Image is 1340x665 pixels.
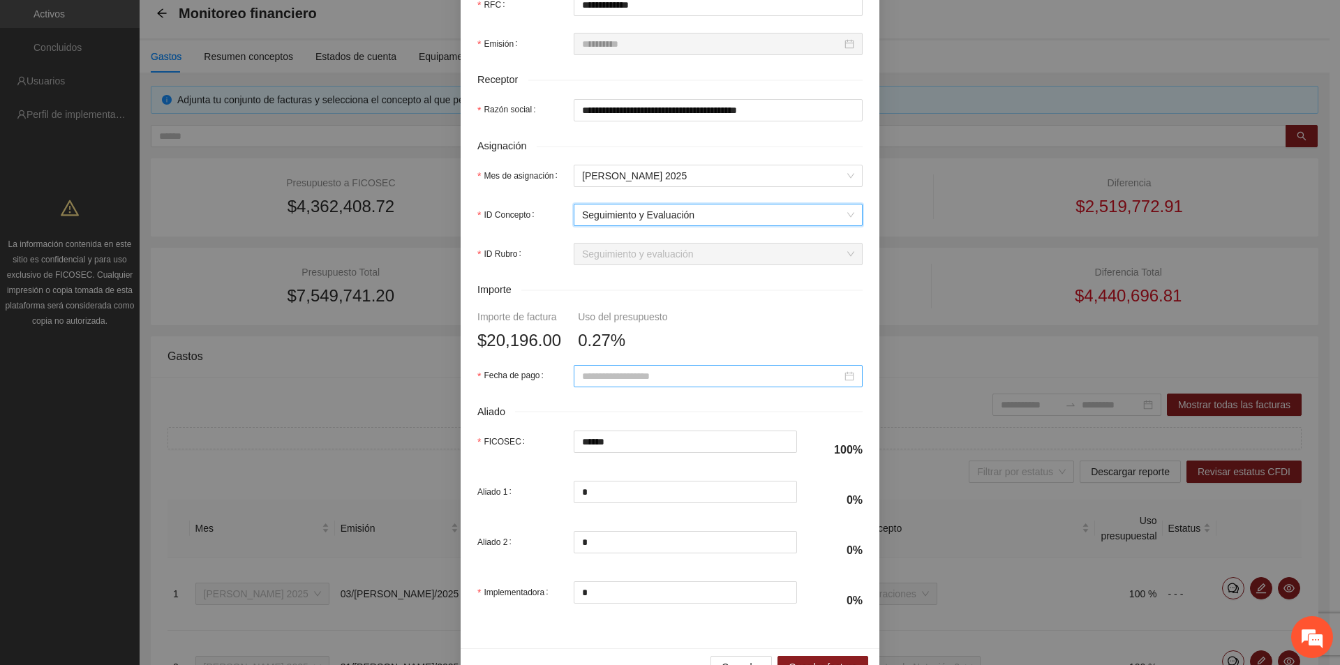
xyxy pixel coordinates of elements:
span: Receptor [477,72,528,88]
label: Mes de asignación: [477,165,563,187]
input: Fecha de pago: [582,368,842,384]
h4: 0% [814,543,863,558]
label: Implementadora: [477,581,554,604]
div: 10:22 AM [126,186,255,213]
div: Califique esta sesión de soporte como Triste/Neutral/Feliz [25,321,248,352]
label: Aliado 2: [477,531,517,553]
div: Su sesión de chat ha terminado. Si desea continuar el chat, [31,360,241,442]
span: Seguimiento y Evaluación [582,204,854,225]
h4: 0% [814,593,863,608]
input: FICOSEC: [574,431,797,452]
input: Implementadora: [574,582,797,603]
span: Satisfecho [165,294,186,314]
div: Josselin Bravo [61,68,223,86]
span: Triste [87,294,108,314]
div: Comparta su valoración y comentarios [25,275,248,287]
span: ahora si me despido entonces [103,163,245,178]
div: Uso del presupuesto [578,309,667,324]
em: Cerrar [245,260,260,275]
span: Seguimiento y evaluación [582,244,854,264]
input: Aliado 1: [574,481,797,502]
span: Aliado [477,404,515,420]
input: Razón social: [574,99,863,121]
a: haga clic aquí. [142,379,209,390]
label: Razón social: [477,99,542,121]
label: Fecha de pago: [477,365,549,387]
div: Minimizar ventana de chat en vivo [229,7,262,40]
label: ID Rubro: [477,243,527,265]
label: FICOSEC: [477,431,530,453]
span: mil gracias nuvamente [135,192,245,207]
div: [PERSON_NAME] ha terminado esta sesión de chat 11:59 AM [31,227,241,252]
div: 10:22 AM [93,157,255,184]
div: Importe de factura [477,309,561,324]
span: 0.27% [578,327,625,354]
span: Neutro [126,294,147,314]
span: $20,196.00 [477,327,561,354]
input: Aliado 2: [574,532,797,553]
label: ID Concepto: [477,204,540,226]
h4: 100% [814,442,863,458]
label: Aliado 1: [477,481,517,503]
h4: 0% [814,493,863,508]
a: Enviar esta transcripción por correo electrónico [49,412,225,437]
span: excelente!! [48,133,245,149]
span: Julio 2025 [582,165,854,186]
span: Importe [477,282,521,298]
input: Emisión: [582,36,842,52]
span: Asignación [477,138,537,154]
label: Emisión: [477,33,523,55]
